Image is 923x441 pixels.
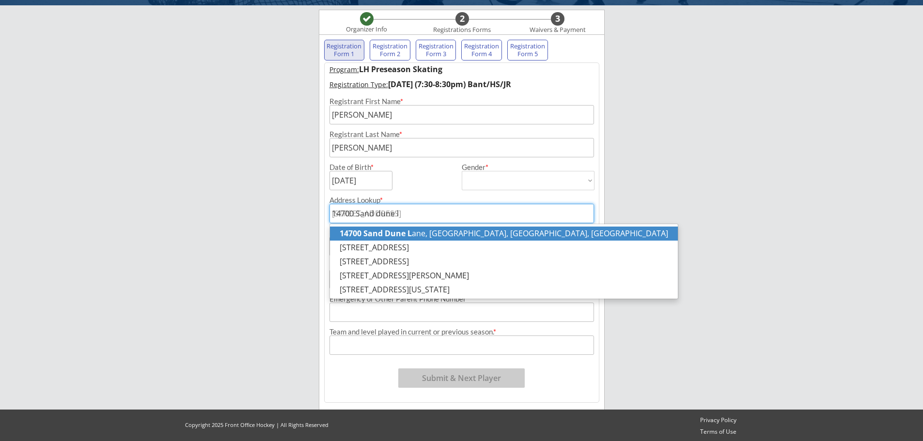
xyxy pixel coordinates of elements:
[372,43,408,58] div: Registration Form 2
[330,269,678,283] p: [STREET_ADDRESS][PERSON_NAME]
[330,255,678,269] p: [STREET_ADDRESS]
[330,241,678,255] p: [STREET_ADDRESS]
[176,421,338,428] div: Copyright 2025 Front Office Hockey | All Rights Reserved
[551,14,564,24] div: 3
[329,65,359,74] u: Program:
[524,26,591,34] div: Waivers & Payment
[696,428,741,436] a: Terms of Use
[429,26,496,34] div: Registrations Forms
[329,295,594,303] div: Emergency or Other Parent Phone Number
[329,98,594,105] div: Registrant First Name
[329,164,379,171] div: Date of Birth
[330,283,678,297] p: [STREET_ADDRESS][US_STATE]
[388,79,511,90] strong: [DATE] (7:30-8:30pm) Bant/HS/JR
[359,64,442,75] strong: LH Preseason Skating
[340,26,393,33] div: Organizer Info
[418,43,454,58] div: Registration Form 3
[464,43,500,58] div: Registration Form 4
[510,43,546,58] div: Registration Form 5
[330,227,678,241] p: ane, [GEOGRAPHIC_DATA], [GEOGRAPHIC_DATA], [GEOGRAPHIC_DATA]
[329,328,594,335] div: Team and level played in current or previous season.
[696,416,741,425] a: Privacy Policy
[340,228,412,239] strong: 14700 Sand Dune L
[329,131,594,138] div: Registrant Last Name
[455,14,469,24] div: 2
[327,43,362,58] div: Registration Form 1
[398,368,525,388] button: Submit & Next Player
[462,164,594,171] div: Gender
[329,204,594,223] input: Street, City, Province/State
[329,80,388,89] u: Registration Type:
[329,197,594,204] div: Address Lookup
